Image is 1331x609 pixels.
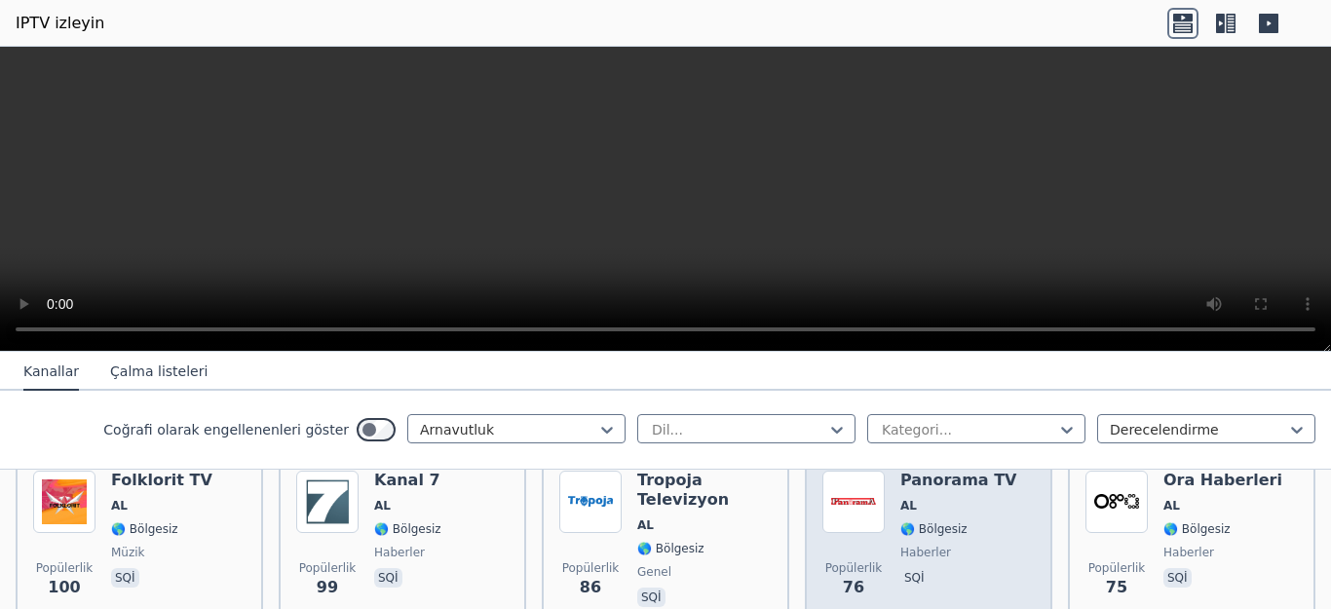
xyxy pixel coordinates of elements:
[580,578,601,596] font: 86
[900,546,951,559] font: haberler
[637,518,654,532] font: AL
[115,571,135,585] font: sqi
[33,471,95,533] img: Folklorit TV
[111,522,178,536] font: 🌎 Bölgesiz
[374,522,441,536] font: 🌎 Bölgesiz
[23,363,79,379] font: Kanallar
[296,471,359,533] img: Kanali 7
[822,471,885,533] img: Panorama TV
[378,571,399,585] font: sqi
[900,522,968,536] font: 🌎 Bölgesiz
[900,471,1017,489] font: Panorama TV
[1088,561,1146,575] font: Popülerlik
[1167,571,1188,585] font: sqi
[904,571,925,585] font: sqi
[562,561,620,575] font: Popülerlik
[1163,499,1180,513] font: AL
[16,12,104,35] a: IPTV izleyin
[1163,522,1231,536] font: 🌎 Bölgesiz
[843,578,864,596] font: 76
[111,471,212,489] font: Folklorit TV
[23,354,79,391] button: Kanallar
[900,499,917,513] font: AL
[637,471,729,509] font: Tropoja Televizyon
[16,14,104,32] font: IPTV izleyin
[111,499,128,513] font: AL
[317,578,338,596] font: 99
[110,363,208,379] font: Çalma listeleri
[825,561,883,575] font: Popülerlik
[111,546,145,559] font: müzik
[637,542,704,555] font: 🌎 Bölgesiz
[36,561,94,575] font: Popülerlik
[48,578,80,596] font: 100
[637,565,671,579] font: genel
[374,471,440,489] font: Kanal 7
[110,354,208,391] button: Çalma listeleri
[374,499,391,513] font: AL
[1085,471,1148,533] img: Ora News
[641,590,662,604] font: sqi
[1163,546,1214,559] font: haberler
[1106,578,1127,596] font: 75
[1163,471,1282,489] font: Ora Haberleri
[299,561,357,575] font: Popülerlik
[374,546,425,559] font: haberler
[103,422,349,438] font: Coğrafi olarak engellenenleri göster
[559,471,622,533] img: Tropoja Televizion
